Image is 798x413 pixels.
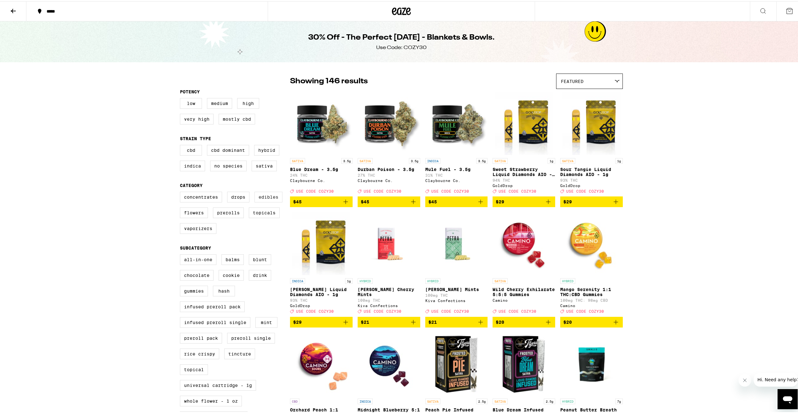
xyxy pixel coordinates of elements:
[290,172,353,176] p: 24% THC
[224,347,255,358] label: Tincture
[290,177,353,181] div: Claybourne Co.
[180,244,211,249] legend: Subcategory
[358,277,373,283] p: HYBRID
[428,318,437,323] span: $21
[560,157,575,162] p: SATIVA
[219,269,244,279] label: Cookie
[221,253,244,264] label: Balms
[560,182,623,186] div: GoldDrop
[207,97,232,107] label: Medium
[563,198,572,203] span: $29
[358,211,420,274] img: Kiva Confections - Petra Tart Cherry Mints
[254,144,279,154] label: Hybrid
[180,394,242,405] label: Whole Flower - 1 oz
[615,157,623,162] p: 1g
[358,331,420,394] img: Camino - Midnight Blueberry 5:1 Sleep Gummies
[361,318,369,323] span: $21
[493,211,555,274] img: Camino - Wild Cherry Exhilarate 5:5:5 Gummies
[754,372,798,385] iframe: Message from company
[495,91,553,154] img: GoldDrop - Sweet Strawberry Liquid Diamonds AIO - 1g
[431,188,469,192] span: USE CODE COZY30
[180,222,216,233] label: Vaporizers
[180,316,250,327] label: Infused Preroll Single
[493,91,555,195] a: Open page for Sweet Strawberry Liquid Diamonds AIO - 1g from GoldDrop
[364,308,401,312] span: USE CODE COZY30
[180,182,203,187] legend: Category
[560,297,623,301] p: 100mg THC: 98mg CBD
[493,316,555,326] button: Add to bag
[255,316,277,327] label: Mint
[358,91,420,154] img: Claybourne Co. - Durban Poison - 3.5g
[180,113,214,123] label: Very High
[560,286,623,296] p: Mango Serenity 1:1 THC:CBD Gummies
[254,190,282,201] label: Edibles
[180,97,202,107] label: Low
[493,277,508,283] p: SATIVA
[431,308,469,312] span: USE CODE COZY30
[180,347,219,358] label: Rice Crispy
[425,286,488,291] p: [PERSON_NAME] Mints
[249,269,271,279] label: Drink
[180,253,216,264] label: All-In-One
[358,172,420,176] p: 27% THC
[493,331,555,394] img: Claybourne Co. - Blue Dream Infused Frosted Flyers 5-pack 2.5g
[180,88,200,93] legend: Potency
[425,172,488,176] p: 31% THC
[345,277,353,283] p: 1g
[428,198,437,203] span: $45
[476,397,488,403] p: 2.5g
[358,195,420,206] button: Add to bag
[290,286,353,296] p: [PERSON_NAME] Liquid Diamonds AIO - 1g
[560,91,623,195] a: Open page for Sour Tangie Liquid Diamonds AIO - 1g from GoldDrop
[290,316,353,326] button: Add to bag
[425,211,488,315] a: Open page for Petra Moroccan Mints from Kiva Confections
[493,211,555,315] a: Open page for Wild Cherry Exhilarate 5:5:5 Gummies from Camino
[493,397,508,403] p: SATIVA
[358,177,420,181] div: Claybourne Co.
[292,211,350,274] img: GoldDrop - King Louis Liquid Diamonds AIO - 1g
[425,166,488,171] p: Mule Fuel - 3.5g
[560,211,623,315] a: Open page for Mango Serenity 1:1 THC:CBD Gummies from Camino
[290,166,353,171] p: Blue Dream - 3.5g
[493,177,555,181] p: 94% THC
[358,211,420,315] a: Open page for Petra Tart Cherry Mints from Kiva Confections
[290,75,368,85] p: Showing 146 results
[493,286,555,296] p: Wild Cherry Exhilarate 5:5:5 Gummies
[358,397,373,403] p: INDICA
[290,91,353,154] img: Claybourne Co. - Blue Dream - 3.5g
[227,332,275,342] label: Preroll Single
[213,206,244,217] label: Prerolls
[493,195,555,206] button: Add to bag
[252,159,277,170] label: Sativa
[560,331,623,394] img: Glass House - Peanut Butter Breath Smalls - 7g
[560,302,623,306] div: Camino
[358,316,420,326] button: Add to bag
[560,211,623,274] img: Camino - Mango Serenity 1:1 THC:CBD Gummies
[210,159,247,170] label: No Species
[290,195,353,206] button: Add to bag
[358,157,373,162] p: SATIVA
[180,300,245,311] label: Infused Preroll Pack
[615,397,623,403] p: 7g
[293,318,302,323] span: $29
[290,277,305,283] p: INDICA
[425,211,488,274] img: Kiva Confections - Petra Moroccan Mints
[237,97,259,107] label: High
[425,157,440,162] p: INDICA
[180,159,205,170] label: Indica
[358,302,420,306] div: Kiva Confections
[493,166,555,176] p: Sweet Strawberry Liquid Diamonds AIO - 1g
[376,43,427,50] div: Use Code: COZY30
[341,157,353,162] p: 3.5g
[4,4,45,9] span: Hi. Need any help?
[207,144,249,154] label: CBD Dominant
[425,397,440,403] p: SATIVA
[496,318,504,323] span: $20
[425,331,488,394] img: Claybourne Co. - Peach Pie Infused Frosted Flyers 5-Pack - 2.5g
[560,177,623,181] p: 93% THC
[425,91,488,195] a: Open page for Mule Fuel - 3.5g from Claybourne Co.
[563,318,572,323] span: $20
[560,397,575,403] p: HYBRID
[249,206,280,217] label: Topicals
[249,253,271,264] label: Blunt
